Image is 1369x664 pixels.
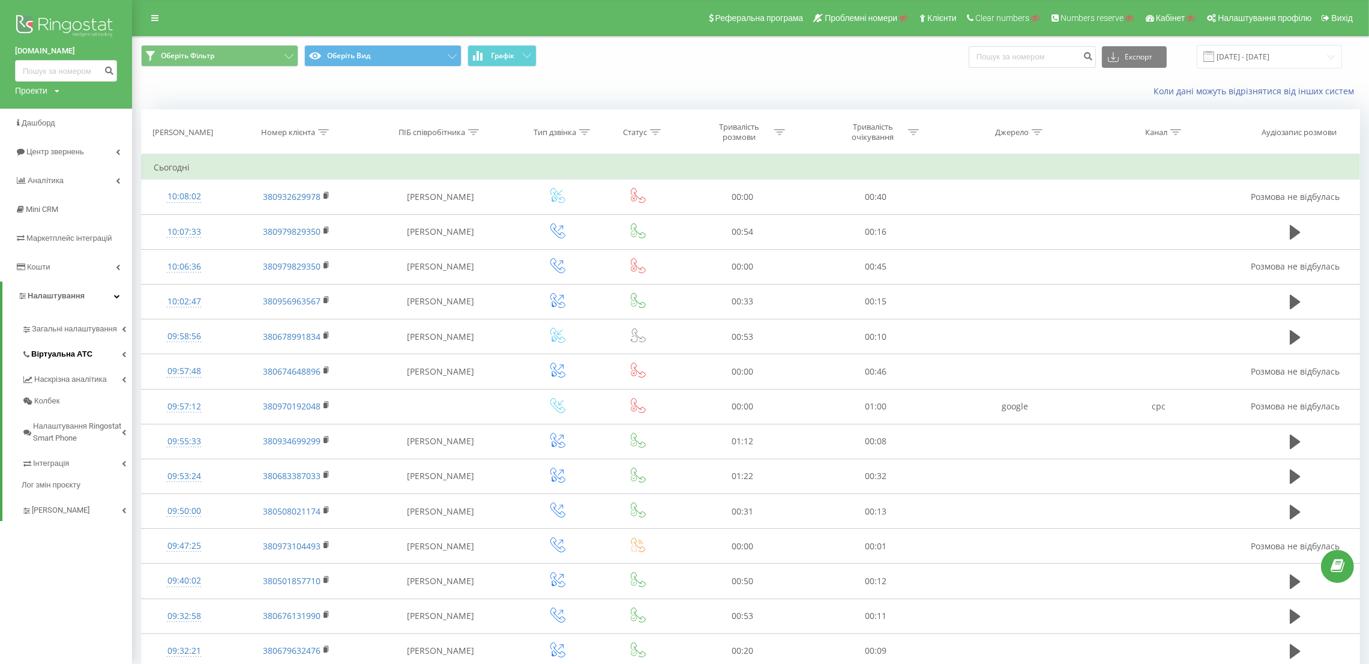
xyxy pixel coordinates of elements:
div: Тип дзвінка [534,127,576,137]
a: 380973104493 [263,540,320,552]
span: Розмова не відбулась [1251,191,1340,202]
a: 380979829350 [263,226,320,237]
span: Маркетплейс інтеграцій [26,234,112,243]
span: Налаштування профілю [1218,13,1311,23]
a: Налаштування Ringostat Smart Phone [22,412,132,449]
td: 00:16 [809,214,943,249]
td: 00:08 [809,424,943,459]
td: 00:53 [676,319,810,354]
img: Ringostat logo [15,12,117,42]
span: Кошти [27,262,50,271]
td: 01:12 [676,424,810,459]
div: Тривалість очікування [841,122,905,142]
span: Графік [491,52,514,60]
td: 00:01 [809,529,943,564]
div: 09:58:56 [154,325,215,348]
td: [PERSON_NAME] [366,564,515,599]
span: Інтеграція [33,457,69,469]
td: 00:00 [676,389,810,424]
span: Mini CRM [26,205,58,214]
a: Віртуальна АТС [22,340,132,365]
div: Статус [623,127,647,137]
td: [PERSON_NAME] [366,424,515,459]
td: [PERSON_NAME] [366,599,515,633]
a: 380934699299 [263,435,320,447]
a: Загальні налаштування [22,315,132,340]
span: Аналiтика [28,176,64,185]
td: [PERSON_NAME] [366,354,515,389]
td: 00:31 [676,494,810,529]
span: [PERSON_NAME] [32,504,89,516]
a: Налаштування [2,282,132,310]
td: [PERSON_NAME] [366,319,515,354]
td: 01:00 [809,389,943,424]
div: 10:08:02 [154,185,215,208]
a: [DOMAIN_NAME] [15,45,117,57]
span: Центр звернень [26,147,84,156]
td: 01:22 [676,459,810,493]
td: [PERSON_NAME] [366,459,515,493]
div: Аудіозапис розмови [1262,127,1337,137]
td: 00:11 [809,599,943,633]
div: Номер клієнта [261,127,315,137]
input: Пошук за номером [15,60,117,82]
td: 00:12 [809,564,943,599]
button: Експорт [1102,46,1167,68]
input: Пошук за номером [969,46,1096,68]
a: Колбек [22,390,132,412]
td: [PERSON_NAME] [366,249,515,284]
a: 380932629978 [263,191,320,202]
td: 00:00 [676,180,810,214]
span: Наскрізна аналітика [34,373,107,385]
span: Колбек [34,395,59,407]
span: Лог змін проєкту [22,479,80,491]
div: 09:57:48 [154,360,215,383]
button: Оберіть Фільтр [141,45,298,67]
a: 380979829350 [263,261,320,272]
span: Вихід [1332,13,1353,23]
div: 09:50:00 [154,500,215,523]
div: ПІБ співробітника [399,127,465,137]
td: 00:32 [809,459,943,493]
span: Оберіть Фільтр [161,51,214,61]
td: Сьогодні [142,155,1360,180]
span: Розмова не відбулась [1251,400,1340,412]
td: 00:40 [809,180,943,214]
div: 09:47:25 [154,534,215,558]
span: Розмова не відбулась [1251,540,1340,552]
td: 00:46 [809,354,943,389]
span: Реферальна програма [715,13,804,23]
div: 09:53:24 [154,465,215,488]
button: Графік [468,45,537,67]
div: 10:06:36 [154,255,215,279]
a: 380970192048 [263,400,320,412]
div: Канал [1145,127,1167,137]
td: [PERSON_NAME] [366,180,515,214]
td: 00:53 [676,599,810,633]
div: 10:02:47 [154,290,215,313]
a: 380956963567 [263,295,320,307]
td: 00:45 [809,249,943,284]
div: 09:32:58 [154,605,215,628]
button: Оберіть Вид [304,45,462,67]
a: Лог змін проєкту [22,474,132,496]
div: 10:07:33 [154,220,215,244]
span: Клієнти [927,13,957,23]
div: 09:40:02 [154,569,215,593]
div: 09:32:21 [154,639,215,663]
div: 09:55:33 [154,430,215,453]
a: 380679632476 [263,645,320,656]
td: 00:00 [676,354,810,389]
span: Clear numbers [975,13,1029,23]
a: 380508021174 [263,506,320,517]
td: 00:13 [809,494,943,529]
div: Проекти [15,85,47,97]
span: Кабінет [1156,13,1185,23]
td: [PERSON_NAME] [366,529,515,564]
td: [PERSON_NAME] [366,284,515,319]
td: 00:00 [676,529,810,564]
span: Налаштування Ringostat Smart Phone [33,420,122,444]
span: Проблемні номери [825,13,897,23]
a: Інтеграція [22,449,132,474]
td: google [943,389,1087,424]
